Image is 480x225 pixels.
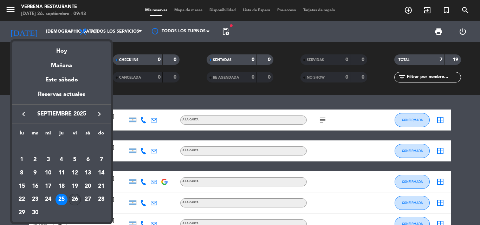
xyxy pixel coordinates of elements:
div: 8 [16,167,28,179]
div: 9 [29,167,41,179]
div: 3 [42,154,54,166]
div: 16 [29,180,41,192]
td: 14 de septiembre de 2025 [95,166,108,180]
td: 26 de septiembre de 2025 [68,193,82,206]
div: 30 [29,207,41,219]
div: 22 [16,194,28,206]
td: 18 de septiembre de 2025 [55,180,68,193]
div: 14 [95,167,107,179]
th: domingo [95,129,108,140]
th: jueves [55,129,68,140]
div: 11 [56,167,67,179]
div: 21 [95,180,107,192]
td: 9 de septiembre de 2025 [28,166,42,180]
td: 4 de septiembre de 2025 [55,153,68,167]
td: 21 de septiembre de 2025 [95,180,108,193]
th: miércoles [41,129,55,140]
td: 29 de septiembre de 2025 [15,206,28,219]
div: 5 [69,154,81,166]
td: 20 de septiembre de 2025 [82,180,95,193]
td: 25 de septiembre de 2025 [55,193,68,206]
div: 18 [56,180,67,192]
td: 13 de septiembre de 2025 [82,166,95,180]
div: 10 [42,167,54,179]
div: 23 [29,194,41,206]
td: 7 de septiembre de 2025 [95,153,108,167]
td: 24 de septiembre de 2025 [41,193,55,206]
div: Este sábado [12,70,111,90]
td: 11 de septiembre de 2025 [55,166,68,180]
td: 28 de septiembre de 2025 [95,193,108,206]
td: 10 de septiembre de 2025 [41,166,55,180]
div: 19 [69,180,81,192]
button: keyboard_arrow_left [17,110,30,119]
div: 13 [82,167,94,179]
div: Hoy [12,41,111,56]
div: 17 [42,180,54,192]
td: 12 de septiembre de 2025 [68,166,82,180]
div: 1 [16,154,28,166]
td: 19 de septiembre de 2025 [68,180,82,193]
td: SEP. [15,140,108,153]
td: 6 de septiembre de 2025 [82,153,95,167]
td: 8 de septiembre de 2025 [15,166,28,180]
div: Mañana [12,56,111,70]
div: 7 [95,154,107,166]
td: 3 de septiembre de 2025 [41,153,55,167]
button: keyboard_arrow_right [93,110,106,119]
div: Reservas actuales [12,90,111,104]
i: keyboard_arrow_left [19,110,28,118]
div: 28 [95,194,107,206]
td: 22 de septiembre de 2025 [15,193,28,206]
td: 2 de septiembre de 2025 [28,153,42,167]
div: 4 [56,154,67,166]
div: 24 [42,194,54,206]
div: 12 [69,167,81,179]
td: 30 de septiembre de 2025 [28,206,42,219]
th: sábado [82,129,95,140]
td: 16 de septiembre de 2025 [28,180,42,193]
th: viernes [68,129,82,140]
span: septiembre 2025 [30,110,93,119]
th: martes [28,129,42,140]
div: 29 [16,207,28,219]
div: 6 [82,154,94,166]
td: 17 de septiembre de 2025 [41,180,55,193]
div: 26 [69,194,81,206]
td: 1 de septiembre de 2025 [15,153,28,167]
i: keyboard_arrow_right [95,110,104,118]
td: 27 de septiembre de 2025 [82,193,95,206]
div: 2 [29,154,41,166]
div: 20 [82,180,94,192]
td: 15 de septiembre de 2025 [15,180,28,193]
td: 23 de septiembre de 2025 [28,193,42,206]
td: 5 de septiembre de 2025 [68,153,82,167]
div: 27 [82,194,94,206]
th: lunes [15,129,28,140]
div: 15 [16,180,28,192]
div: 25 [56,194,67,206]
